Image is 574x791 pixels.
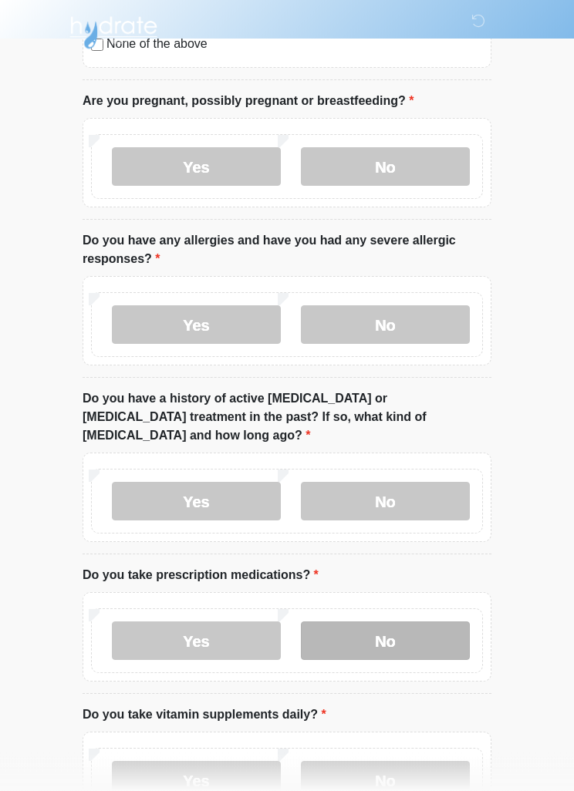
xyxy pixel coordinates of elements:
label: Do you have a history of active [MEDICAL_DATA] or [MEDICAL_DATA] treatment in the past? If so, wh... [83,390,491,446]
label: Yes [112,622,281,661]
label: Yes [112,306,281,345]
label: Yes [112,148,281,187]
label: Do you take prescription medications? [83,567,319,585]
label: No [301,148,470,187]
label: No [301,306,470,345]
img: Hydrate IV Bar - Scottsdale Logo [67,12,160,50]
label: Do you have any allergies and have you had any severe allergic responses? [83,232,491,269]
label: Are you pregnant, possibly pregnant or breastfeeding? [83,93,414,111]
label: Yes [112,483,281,521]
label: No [301,483,470,521]
label: No [301,622,470,661]
label: Do you take vitamin supplements daily? [83,706,326,725]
